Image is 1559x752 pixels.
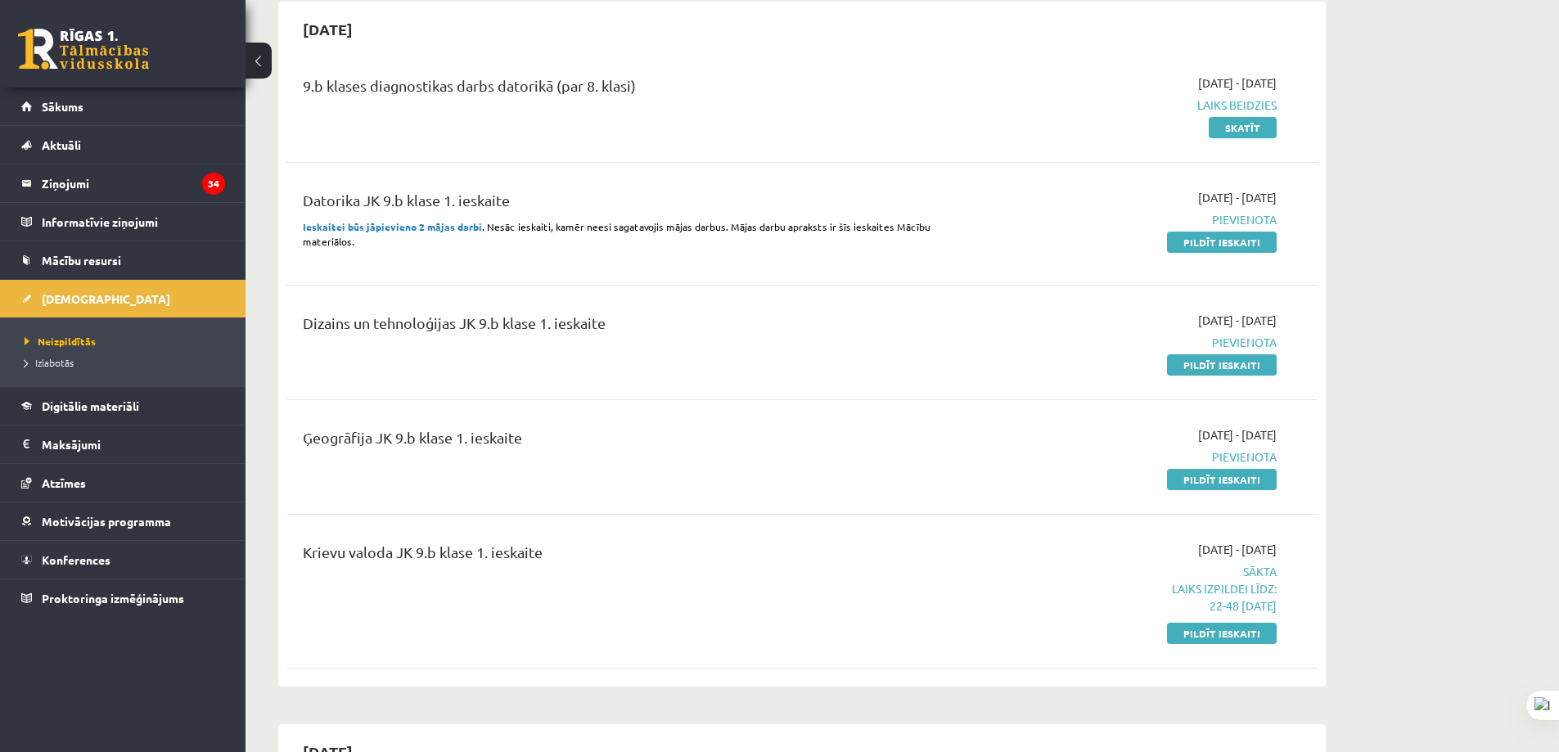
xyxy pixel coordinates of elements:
[303,426,944,457] div: Ģeogrāfija JK 9.b klase 1. ieskaite
[1167,232,1277,253] a: Pildīt ieskaiti
[42,99,83,114] span: Sākums
[21,203,225,241] a: Informatīvie ziņojumi
[42,203,225,241] legend: Informatīvie ziņojumi
[21,426,225,463] a: Maksājumi
[42,164,225,202] legend: Ziņojumi
[1198,426,1277,444] span: [DATE] - [DATE]
[25,335,96,348] span: Neizpildītās
[286,10,369,48] h2: [DATE]
[303,220,930,248] span: . Nesāc ieskaiti, kamēr neesi sagatavojis mājas darbus. Mājas darbu apraksts ir šīs ieskaites Māc...
[1198,312,1277,329] span: [DATE] - [DATE]
[21,241,225,279] a: Mācību resursi
[42,552,110,567] span: Konferences
[21,579,225,617] a: Proktoringa izmēģinājums
[21,464,225,502] a: Atzīmes
[42,291,170,306] span: [DEMOGRAPHIC_DATA]
[303,74,944,105] div: 9.b klases diagnostikas darbs datorikā (par 8. klasi)
[42,591,184,606] span: Proktoringa izmēģinājums
[21,164,225,202] a: Ziņojumi34
[303,220,482,233] strong: Ieskaitei būs jāpievieno 2 mājas darbi
[21,126,225,164] a: Aktuāli
[18,29,149,70] a: Rīgas 1. Tālmācības vidusskola
[25,356,74,369] span: Izlabotās
[21,88,225,125] a: Sākums
[1167,469,1277,490] a: Pildīt ieskaiti
[1198,189,1277,206] span: [DATE] - [DATE]
[968,334,1277,351] span: Pievienota
[25,334,229,349] a: Neizpildītās
[1209,117,1277,138] a: Skatīt
[968,97,1277,114] span: Laiks beidzies
[42,253,121,268] span: Mācību resursi
[303,312,944,342] div: Dizains un tehnoloģijas JK 9.b klase 1. ieskaite
[968,563,1277,615] span: Sākta
[303,541,944,571] div: Krievu valoda JK 9.b klase 1. ieskaite
[42,137,81,152] span: Aktuāli
[1167,623,1277,644] a: Pildīt ieskaiti
[21,280,225,317] a: [DEMOGRAPHIC_DATA]
[968,448,1277,466] span: Pievienota
[25,355,229,370] a: Izlabotās
[42,399,139,413] span: Digitālie materiāli
[42,426,225,463] legend: Maksājumi
[1198,74,1277,92] span: [DATE] - [DATE]
[42,475,86,490] span: Atzīmes
[968,211,1277,228] span: Pievienota
[202,173,225,195] i: 34
[303,189,944,219] div: Datorika JK 9.b klase 1. ieskaite
[21,387,225,425] a: Digitālie materiāli
[21,541,225,579] a: Konferences
[42,514,171,529] span: Motivācijas programma
[21,502,225,540] a: Motivācijas programma
[1167,354,1277,376] a: Pildīt ieskaiti
[968,580,1277,615] p: Laiks izpildei līdz: 22-48 [DATE]
[1198,541,1277,558] span: [DATE] - [DATE]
